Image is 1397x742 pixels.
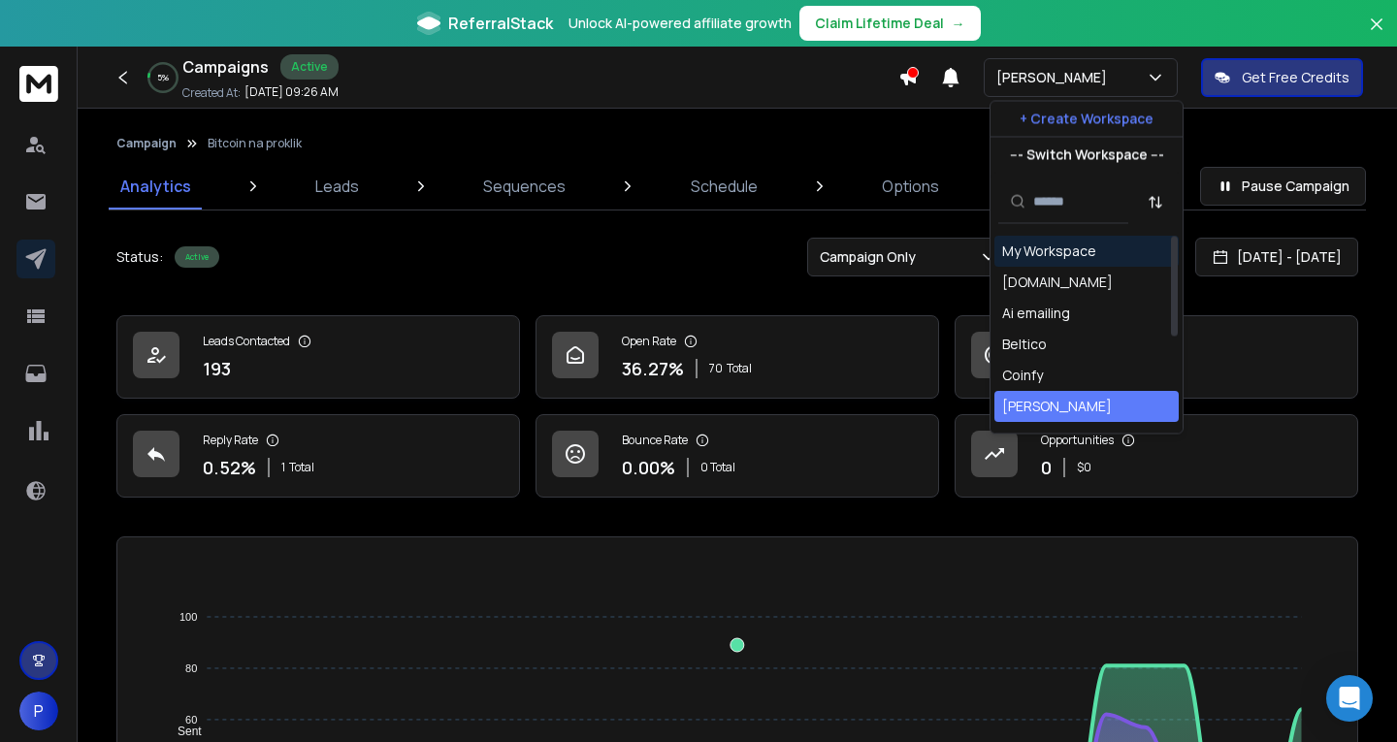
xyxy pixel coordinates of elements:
p: Status: [116,247,163,267]
p: 0 [1041,454,1052,481]
a: Opportunities0$0 [955,414,1358,498]
a: Sequences [471,163,577,210]
button: Claim Lifetime Deal→ [799,6,981,41]
p: --- Switch Workspace --- [1010,145,1164,165]
tspan: 100 [179,611,197,623]
button: Pause Campaign [1200,167,1366,206]
span: 70 [709,361,723,376]
tspan: 80 [185,662,197,674]
div: Open Intercom Messenger [1326,675,1373,722]
h1: Campaigns [182,55,269,79]
p: + Create Workspace [1020,110,1153,129]
p: [DATE] 09:26 AM [244,84,339,100]
p: Reply Rate [203,433,258,448]
p: [PERSON_NAME] [996,68,1115,87]
span: ReferralStack [448,12,553,35]
span: Total [727,361,752,376]
span: Total [289,460,314,475]
p: 36.27 % [622,355,684,382]
p: Campaign Only [820,247,924,267]
p: Get Free Credits [1242,68,1349,87]
div: Beltico [1002,335,1047,354]
span: → [952,14,965,33]
p: Created At: [182,85,241,101]
a: Reply Rate0.52%1Total [116,414,520,498]
a: Schedule [679,163,769,210]
button: Campaign [116,136,177,151]
div: My Workspace [1002,242,1096,261]
p: 0 Total [700,460,735,475]
p: Bounce Rate [622,433,688,448]
p: Opportunities [1041,433,1114,448]
a: Analytics [109,163,203,210]
div: Ai emailing [1002,304,1070,323]
button: + Create Workspace [991,102,1183,137]
button: P [19,692,58,730]
div: [DOMAIN_NAME] [1002,273,1113,292]
span: Sent [163,725,202,738]
p: Unlock AI-powered affiliate growth [569,14,792,33]
p: Schedule [691,175,758,198]
a: Bounce Rate0.00%0 Total [536,414,939,498]
div: [PERSON_NAME] [1002,428,1112,447]
button: Get Free Credits [1201,58,1363,97]
a: Leads Contacted193 [116,315,520,399]
div: Coinfy [1002,366,1043,385]
a: Open Rate36.27%70Total [536,315,939,399]
p: Analytics [120,175,191,198]
span: 1 [281,460,285,475]
a: Options [870,163,951,210]
div: Active [280,54,339,80]
button: Close banner [1364,12,1389,58]
p: Bitcoin na proklik [208,136,302,151]
p: $ 0 [1077,460,1091,475]
a: Click Rate1.55%3Total [955,315,1358,399]
button: Sort by Sort A-Z [1136,182,1175,221]
p: 0.52 % [203,454,256,481]
p: 0.00 % [622,454,675,481]
p: Leads [315,175,359,198]
div: Active [175,246,219,268]
div: [PERSON_NAME] [1002,397,1112,416]
button: [DATE] - [DATE] [1195,238,1358,276]
p: Options [882,175,939,198]
a: Leads [304,163,371,210]
p: 193 [203,355,231,382]
p: 5 % [157,72,169,83]
tspan: 60 [185,714,197,726]
p: Open Rate [622,334,676,349]
p: Leads Contacted [203,334,290,349]
p: Sequences [483,175,566,198]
